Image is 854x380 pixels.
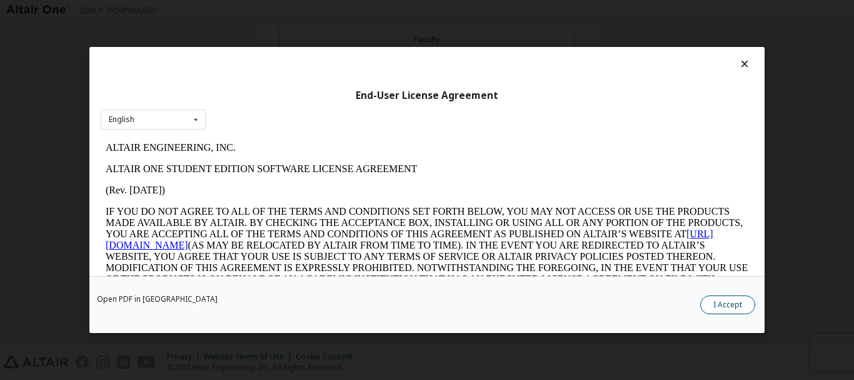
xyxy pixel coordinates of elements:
a: Open PDF in [GEOGRAPHIC_DATA] [97,295,218,303]
div: End-User License Agreement [101,90,753,102]
p: (Rev. [DATE]) [5,48,648,59]
p: ALTAIR ENGINEERING, INC. [5,5,648,16]
p: IF YOU DO NOT AGREE TO ALL OF THE TERMS AND CONDITIONS SET FORTH BELOW, YOU MAY NOT ACCESS OR USE... [5,69,648,159]
a: [URL][DOMAIN_NAME] [5,91,613,113]
div: English [109,116,134,123]
p: This Altair One Student Edition Software License Agreement (“Agreement”) is between Altair Engine... [5,169,648,214]
button: I Accept [700,295,755,314]
p: ALTAIR ONE STUDENT EDITION SOFTWARE LICENSE AGREEMENT [5,26,648,38]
